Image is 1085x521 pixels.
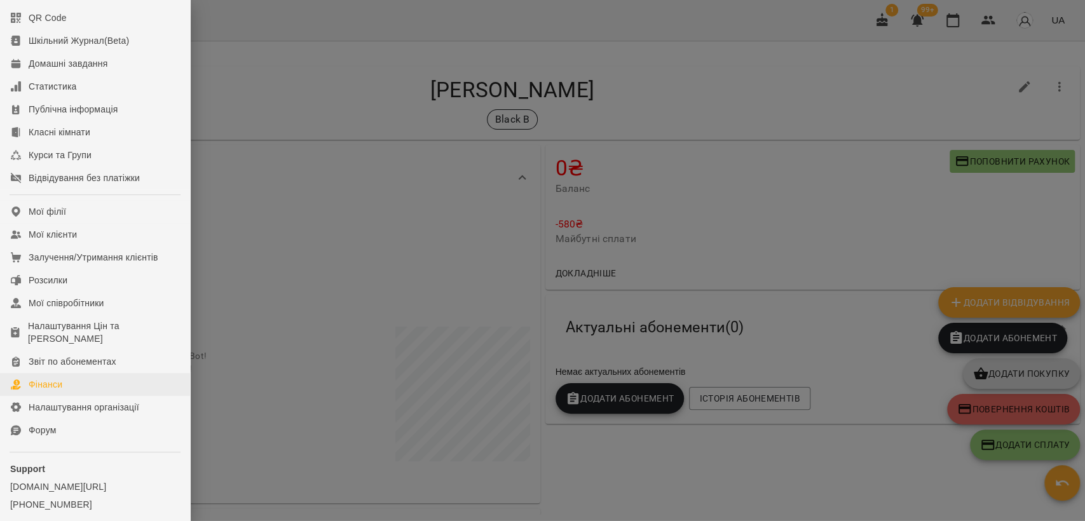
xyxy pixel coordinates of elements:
[29,103,118,116] div: Публічна інформація
[10,498,180,511] a: [PHONE_NUMBER]
[29,172,140,184] div: Відвідування без платіжки
[29,274,67,287] div: Розсилки
[29,424,57,436] div: Форум
[29,80,77,93] div: Статистика
[29,205,66,218] div: Мої філії
[29,149,92,161] div: Курси та Групи
[29,297,104,309] div: Мої співробітники
[10,480,180,493] a: [DOMAIN_NAME][URL]
[29,251,158,264] div: Залучення/Утримання клієнтів
[29,126,90,139] div: Класні кімнати
[29,378,62,391] div: Фінанси
[29,34,129,47] div: Шкільний Журнал(Beta)
[29,355,116,368] div: Звіт по абонементах
[29,228,77,241] div: Мої клієнти
[28,320,180,345] div: Налаштування Цін та [PERSON_NAME]
[29,401,139,414] div: Налаштування організації
[10,463,180,475] p: Support
[29,57,107,70] div: Домашні завдання
[29,11,67,24] div: QR Code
